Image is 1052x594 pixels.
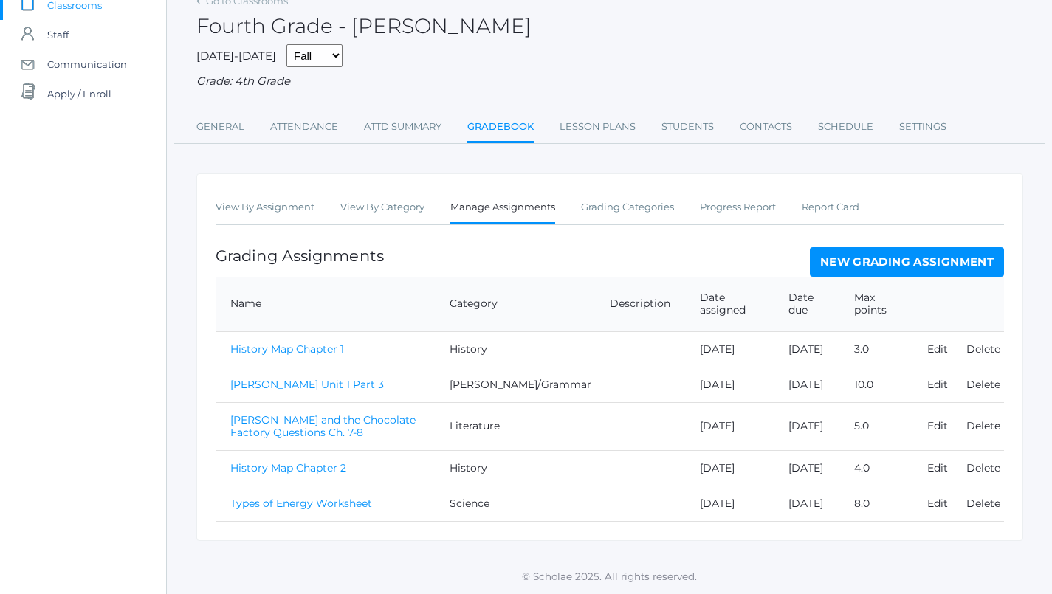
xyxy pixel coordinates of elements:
h2: Fourth Grade - [PERSON_NAME] [196,15,532,38]
td: [DATE] [685,402,774,450]
a: Delete [966,461,1000,474]
a: [PERSON_NAME] Unit 1 Part 3 [230,378,384,391]
td: 10.0 [839,367,912,402]
a: Gradebook [467,112,534,144]
td: [DATE] [774,486,839,521]
a: History Map Chapter 2 [230,461,346,474]
td: [DATE] [774,331,839,367]
th: Name [216,277,435,332]
td: 8.0 [839,486,912,521]
a: Contacts [740,112,792,142]
a: Students [661,112,714,142]
a: Schedule [818,112,873,142]
td: Literature [435,402,595,450]
td: History [435,331,595,367]
th: Description [595,277,685,332]
td: [DATE] [685,367,774,402]
td: [DATE] [774,367,839,402]
td: History [435,450,595,486]
td: [DATE] [685,331,774,367]
a: View By Assignment [216,193,314,222]
td: Science [435,486,595,521]
a: Edit [927,378,948,391]
a: Attd Summary [364,112,441,142]
a: Lesson Plans [560,112,636,142]
td: 4.0 [839,450,912,486]
span: Staff [47,20,69,49]
a: Delete [966,497,1000,510]
a: View By Category [340,193,424,222]
a: Delete [966,342,1000,356]
td: [DATE] [774,450,839,486]
span: [DATE]-[DATE] [196,49,276,63]
a: Edit [927,461,948,474]
a: Types of Energy Worksheet [230,497,372,510]
a: History Map Chapter 1 [230,342,344,356]
td: [PERSON_NAME]/Grammar [435,367,595,402]
span: Apply / Enroll [47,79,111,108]
div: Grade: 4th Grade [196,73,1023,90]
td: 5.0 [839,402,912,450]
a: Edit [927,497,948,510]
a: Attendance [270,112,338,142]
a: Manage Assignments [450,193,555,224]
a: Grading Categories [581,193,674,222]
td: [DATE] [774,402,839,450]
a: New Grading Assignment [810,247,1004,277]
th: Date assigned [685,277,774,332]
span: Communication [47,49,127,79]
a: Delete [966,378,1000,391]
th: Max points [839,277,912,332]
th: Category [435,277,595,332]
th: Date due [774,277,839,332]
a: Progress Report [700,193,776,222]
a: [PERSON_NAME] and the Chocolate Factory Questions Ch. 7-8 [230,413,416,439]
a: Settings [899,112,946,142]
td: [DATE] [685,486,774,521]
a: Report Card [802,193,859,222]
p: © Scholae 2025. All rights reserved. [167,569,1052,584]
a: General [196,112,244,142]
td: 3.0 [839,331,912,367]
a: Edit [927,342,948,356]
td: [DATE] [685,450,774,486]
a: Edit [927,419,948,432]
h1: Grading Assignments [216,247,384,264]
a: Delete [966,419,1000,432]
